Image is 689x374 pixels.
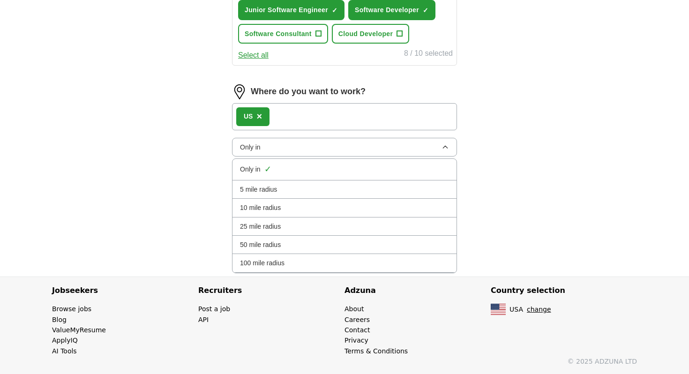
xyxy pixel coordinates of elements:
div: 8 / 10 selected [404,47,453,61]
button: Select all [238,49,269,61]
span: 100 mile radius [240,258,285,268]
span: Junior Software Engineer [245,5,328,15]
label: Where do you want to work? [251,85,366,98]
a: Blog [52,316,67,323]
button: × [256,109,262,124]
span: Cloud Developer [338,29,393,39]
span: 5 mile radius [240,184,277,194]
a: Post a job [198,305,230,313]
a: ApplyIQ [52,337,78,344]
span: Software Consultant [245,29,312,39]
a: Privacy [344,337,368,344]
button: Cloud Developer [332,24,410,44]
span: 25 mile radius [240,221,281,232]
span: ✓ [423,7,428,14]
button: Only in [232,138,457,157]
button: Software Consultant [238,24,328,44]
span: 10 mile radius [240,202,281,213]
span: ✓ [264,163,271,176]
a: Contact [344,326,370,334]
a: ValueMyResume [52,326,106,334]
span: ✓ [332,7,337,14]
span: Only in [240,142,261,152]
span: 50 mile radius [240,239,281,250]
a: Careers [344,316,370,323]
a: API [198,316,209,323]
span: Software Developer [355,5,419,15]
button: change [527,304,551,314]
a: About [344,305,364,313]
a: AI Tools [52,347,77,355]
div: US [244,111,253,121]
img: US flag [491,304,506,315]
a: Terms & Conditions [344,347,408,355]
span: × [256,111,262,121]
img: location.png [232,84,247,99]
span: Only in [240,164,261,174]
div: © 2025 ADZUNA LTD [45,356,644,374]
a: Browse jobs [52,305,91,313]
span: USA [509,304,523,314]
h4: Country selection [491,277,637,304]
